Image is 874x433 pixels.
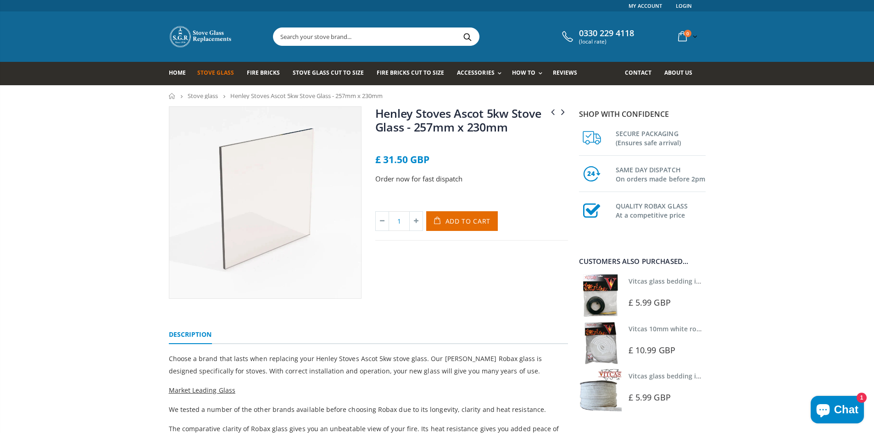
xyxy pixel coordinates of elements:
a: About us [664,62,699,85]
span: £ 5.99 GBP [629,297,671,308]
a: Fire Bricks Cut To Size [377,62,451,85]
a: Description [169,326,212,344]
span: How To [512,69,535,77]
span: £ 10.99 GBP [629,345,675,356]
span: (local rate) [579,38,634,45]
span: Fire Bricks [247,69,280,77]
img: squarestoveglass_37ecbc39-a71e-4951-b046-0f4aeb379282_800x_crop_center.webp [169,107,361,298]
span: 0 [684,30,691,37]
span: £ 5.99 GBP [629,392,671,403]
h3: QUALITY ROBAX GLASS At a competitive price [616,200,706,220]
a: Home [169,62,193,85]
img: Vitcas stove glass bedding in tape [579,369,622,411]
a: Fire Bricks [247,62,287,85]
a: Henley Stoves Ascot 5kw Stove Glass - 257mm x 230mm [375,105,541,135]
img: Vitcas stove glass bedding in tape [579,274,622,317]
span: Add to Cart [445,217,491,225]
a: Vitcas 10mm white rope kit - includes rope seal and glue! [629,324,808,333]
p: Shop with confidence [579,109,706,120]
div: Customers also purchased... [579,258,706,265]
img: Vitcas white rope, glue and gloves kit 10mm [579,322,622,364]
span: Stove Glass Cut To Size [293,69,364,77]
span: Henley Stoves Ascot 5kw Stove Glass - 257mm x 230mm [230,92,383,100]
span: Accessories [457,69,494,77]
a: How To [512,62,547,85]
span: Contact [625,69,651,77]
a: Reviews [553,62,584,85]
span: Market Leading Glass [169,386,235,395]
span: Home [169,69,186,77]
a: 0 [674,27,699,45]
a: Home [169,93,176,99]
span: Reviews [553,69,577,77]
p: Order now for fast dispatch [375,174,568,184]
span: Choose a brand that lasts when replacing your Henley Stoves Ascot 5kw stove glass. Our [PERSON_NA... [169,354,542,375]
a: Accessories [457,62,506,85]
a: Stove glass [188,92,218,100]
button: Add to Cart [426,211,498,231]
a: Stove Glass Cut To Size [293,62,371,85]
a: Stove Glass [197,62,241,85]
span: 0330 229 4118 [579,28,634,38]
input: Search your stove brand... [273,28,582,45]
a: Vitcas glass bedding in tape - 2mm x 10mm x 2 meters [629,277,800,285]
img: Stove Glass Replacement [169,25,233,48]
span: £ 31.50 GBP [375,153,429,166]
span: We tested a number of the other brands available before choosing Robax due to its longevity, clar... [169,405,546,414]
button: Search [457,28,478,45]
h3: SAME DAY DISPATCH On orders made before 2pm [616,164,706,184]
span: Stove Glass [197,69,234,77]
span: Fire Bricks Cut To Size [377,69,444,77]
a: 0330 229 4118 (local rate) [560,28,634,45]
a: Vitcas glass bedding in tape - 2mm x 15mm x 2 meters (White) [629,372,824,380]
inbox-online-store-chat: Shopify online store chat [808,396,867,426]
h3: SECURE PACKAGING (Ensures safe arrival) [616,127,706,148]
span: About us [664,69,692,77]
a: Contact [625,62,658,85]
